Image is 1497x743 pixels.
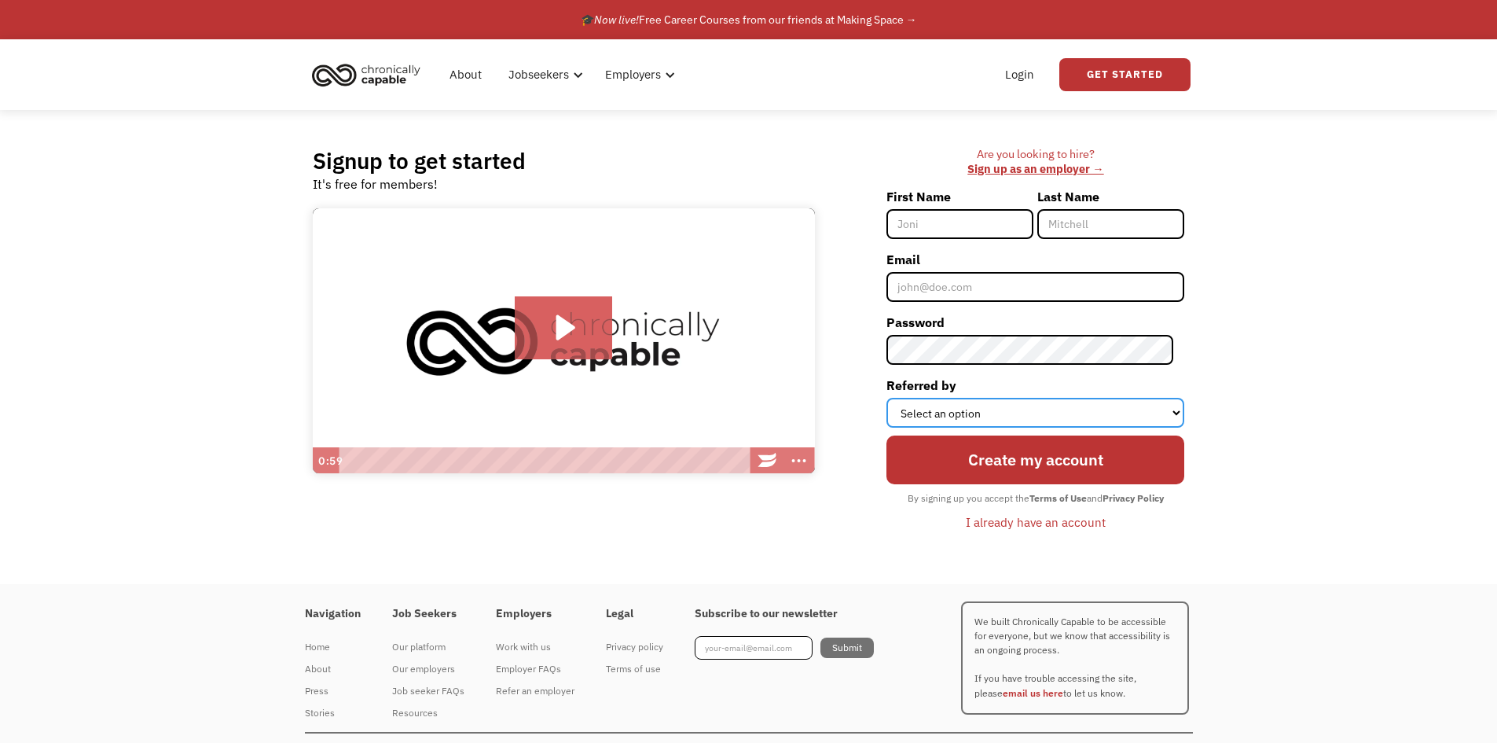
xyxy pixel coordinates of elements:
[496,607,574,621] h4: Employers
[606,658,663,680] a: Terms of use
[305,607,361,621] h4: Navigation
[606,660,663,679] div: Terms of use
[695,636,813,660] input: your-email@email.com
[392,682,464,701] div: Job seeker FAQs
[313,147,526,175] h2: Signup to get started
[392,636,464,658] a: Our platform
[305,658,361,680] a: About
[596,50,680,100] div: Employers
[966,513,1106,532] div: I already have an account
[886,310,1184,335] label: Password
[1059,58,1191,91] a: Get Started
[392,680,464,702] a: Job seeker FAQs
[496,680,574,702] a: Refer an employer
[392,638,464,657] div: Our platform
[886,209,1033,239] input: Joni
[392,660,464,679] div: Our employers
[606,638,663,657] div: Privacy policy
[996,50,1044,100] a: Login
[967,161,1103,176] a: Sign up as an employer →
[695,636,874,660] form: Footer Newsletter
[1037,209,1184,239] input: Mitchell
[900,488,1172,509] div: By signing up you accept the and
[886,247,1184,272] label: Email
[496,658,574,680] a: Employer FAQs
[606,607,663,621] h4: Legal
[305,702,361,724] a: Stories
[581,10,917,29] div: 🎓 Free Career Courses from our friends at Making Space →
[515,296,613,359] button: Play Video: Introducing Chronically Capable
[496,636,574,658] a: Work with us
[954,509,1117,535] a: I already have an account
[496,638,574,657] div: Work with us
[392,702,464,724] a: Resources
[499,50,588,100] div: Jobseekers
[961,601,1189,715] p: We built Chronically Capable to be accessible for everyone, but we know that accessibility is an ...
[347,447,744,474] div: Playbar
[695,607,874,621] h4: Subscribe to our newsletter
[886,272,1184,302] input: john@doe.com
[508,65,569,84] div: Jobseekers
[305,638,361,657] div: Home
[1037,184,1184,209] label: Last Name
[305,660,361,679] div: About
[606,636,663,658] a: Privacy policy
[305,636,361,658] a: Home
[605,65,661,84] div: Employers
[820,638,874,658] input: Submit
[1103,492,1164,504] strong: Privacy Policy
[313,208,815,474] img: Introducing Chronically Capable
[313,175,438,193] div: It's free for members!
[392,704,464,723] div: Resources
[1029,492,1087,504] strong: Terms of Use
[496,682,574,701] div: Refer an employer
[752,447,783,474] a: Wistia Logo -- Learn More
[440,50,491,100] a: About
[594,13,639,27] em: Now live!
[886,184,1033,209] label: First Name
[886,147,1184,176] div: Are you looking to hire? ‍
[886,373,1184,398] label: Referred by
[392,607,464,621] h4: Job Seekers
[305,682,361,701] div: Press
[305,704,361,723] div: Stories
[886,436,1184,484] input: Create my account
[886,184,1184,535] form: Member-Signup-Form
[307,57,425,92] img: Chronically Capable logo
[392,658,464,680] a: Our employers
[783,447,815,474] button: Show more buttons
[307,57,432,92] a: home
[1003,687,1063,699] a: email us here
[496,660,574,679] div: Employer FAQs
[305,680,361,702] a: Press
